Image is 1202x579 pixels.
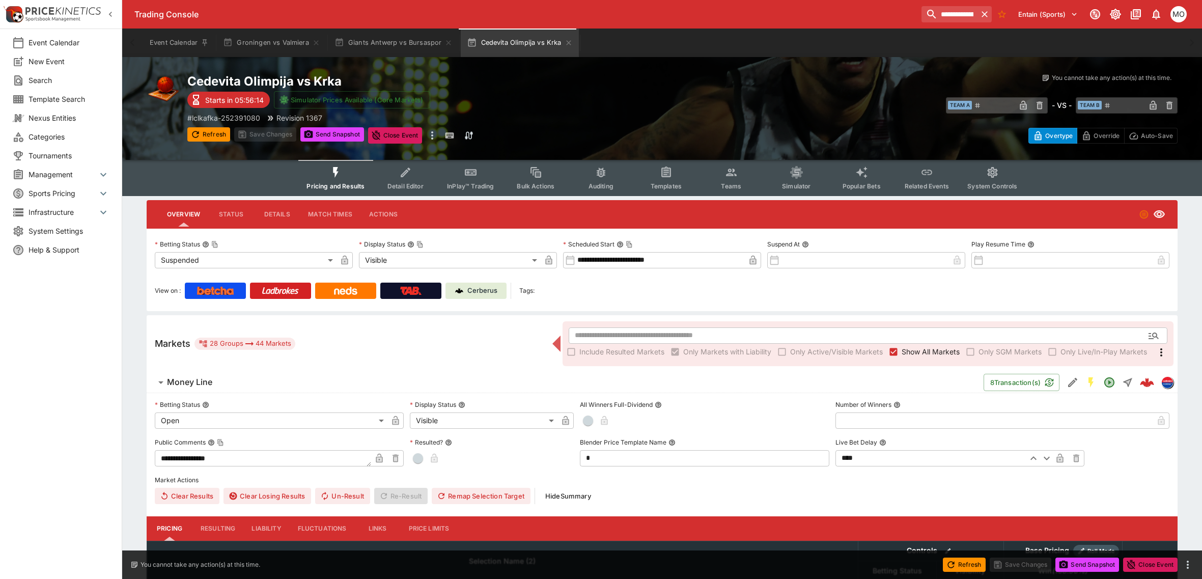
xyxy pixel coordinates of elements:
[147,516,192,541] button: Pricing
[943,558,986,572] button: Refresh
[580,438,666,447] p: Blender Price Template Name
[1083,547,1119,556] span: Roll Mode
[1161,376,1173,389] div: lclkafka
[155,438,206,447] p: Public Comments
[790,346,883,357] span: Only Active/Visible Markets
[1078,101,1102,109] span: Team B
[29,188,97,199] span: Sports Pricing
[1123,558,1178,572] button: Close Event
[1162,377,1173,388] img: lclkafka
[208,202,254,227] button: Status
[141,560,260,569] p: You cannot take any action(s) at this time.
[580,400,653,409] p: All Winners Full-Dividend
[1100,373,1119,392] button: Open
[843,182,881,190] span: Popular Bets
[29,131,109,142] span: Categories
[445,439,452,446] button: Resulted?
[979,346,1042,357] span: Only SGM Markets
[626,241,633,248] button: Copy To Clipboard
[25,17,80,21] img: Sportsbook Management
[315,488,370,504] button: Un-Result
[994,6,1010,22] button: No Bookmarks
[416,241,424,248] button: Copy To Clipboard
[539,488,597,504] button: HideSummary
[721,182,741,190] span: Teams
[461,29,578,57] button: Cedevita Olimpija vs Krka
[300,202,360,227] button: Match Times
[1077,128,1124,144] button: Override
[29,244,109,255] span: Help & Support
[217,439,224,446] button: Copy To Clipboard
[879,439,886,446] button: Live Bet Delay
[579,346,664,357] span: Include Resulted Markets
[458,401,465,408] button: Display Status
[155,400,200,409] p: Betting Status
[29,169,97,180] span: Management
[467,286,497,296] p: Cerberus
[858,541,1003,561] th: Controls
[410,438,443,447] p: Resulted?
[155,488,219,504] button: Clear Results
[211,241,218,248] button: Copy To Clipboard
[1028,128,1178,144] div: Start From
[1106,5,1125,23] button: Toggle light/dark mode
[355,516,401,541] button: Links
[360,202,406,227] button: Actions
[1139,209,1149,219] svg: Suspended
[967,182,1017,190] span: System Controls
[155,240,200,249] p: Betting Status
[1140,375,1154,390] div: 4a748062-3181-4db1-8af8-2d0edf71f462
[208,439,215,446] button: Public CommentsCopy To Clipboard
[167,377,212,388] h6: Money Line
[25,7,101,15] img: PriceKinetics
[29,150,109,161] span: Tournaments
[941,544,955,558] button: Bulk edit
[29,113,109,123] span: Nexus Entities
[1141,130,1173,141] p: Auto-Save
[159,202,208,227] button: Overview
[29,207,97,217] span: Infrastructure
[202,241,209,248] button: Betting StatusCopy To Clipboard
[971,240,1025,249] p: Play Resume Time
[29,56,109,67] span: New Event
[368,127,423,144] button: Close Event
[134,9,917,20] div: Trading Console
[432,488,530,504] button: Remap Selection Target
[1052,100,1072,111] h6: - VS -
[243,516,289,541] button: Liability
[300,127,364,142] button: Send Snapshot
[655,401,662,408] button: All Winners Full-Dividend
[835,438,877,447] p: Live Bet Delay
[1167,3,1190,25] button: Mark O'Loughlan
[223,488,311,504] button: Clear Losing Results
[374,488,428,504] span: Re-Result
[1119,373,1137,392] button: Straight
[1045,130,1073,141] p: Overtype
[298,160,1025,196] div: Event type filters
[984,374,1059,391] button: 8Transaction(s)
[651,182,682,190] span: Templates
[948,101,972,109] span: Team A
[1082,373,1100,392] button: SGM Enabled
[445,283,507,299] a: Cerberus
[410,400,456,409] p: Display Status
[1155,346,1167,359] svg: More
[782,182,810,190] span: Simulator
[1027,241,1035,248] button: Play Resume Time
[276,113,322,123] p: Revision 1367
[29,226,109,236] span: System Settings
[426,127,438,144] button: more
[1021,544,1073,557] div: Base Pricing
[334,287,357,295] img: Neds
[328,29,459,57] button: Giants Antwerp vs Bursaspor
[197,287,234,295] img: Betcha
[144,29,215,57] button: Event Calendar
[1137,372,1157,393] a: 4a748062-3181-4db1-8af8-2d0edf71f462
[1094,130,1120,141] p: Override
[668,439,676,446] button: Blender Price Template Name
[1055,558,1119,572] button: Send Snapshot
[1124,128,1178,144] button: Auto-Save
[147,372,984,393] button: Money Line
[147,73,179,106] img: basketball.png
